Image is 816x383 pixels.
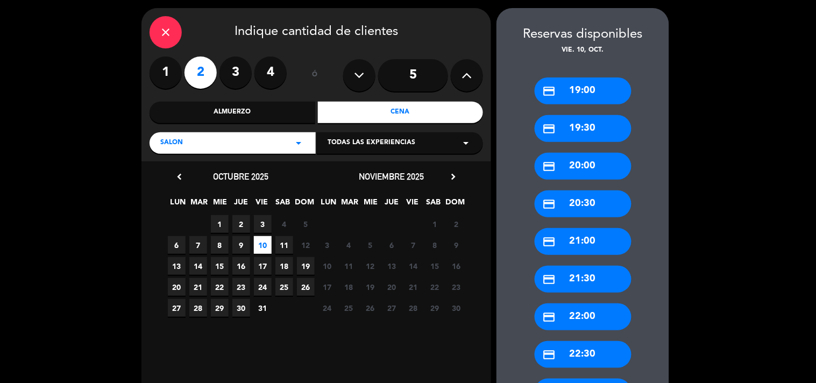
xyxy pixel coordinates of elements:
span: 31 [254,299,272,317]
span: 1 [211,215,229,233]
span: 22 [211,278,229,296]
span: 23 [232,278,250,296]
span: 4 [340,236,358,254]
span: Todas las experiencias [328,138,415,148]
span: 7 [405,236,422,254]
span: 12 [297,236,315,254]
div: Almuerzo [150,102,315,123]
i: credit_card [543,235,556,249]
span: 8 [211,236,229,254]
i: credit_card [543,160,556,173]
span: LUN [169,196,187,214]
span: 20 [168,278,186,296]
span: 21 [189,278,207,296]
div: 21:30 [535,266,631,293]
span: 21 [405,278,422,296]
i: credit_card [543,310,556,324]
span: 18 [275,257,293,275]
span: SAB [425,196,443,214]
span: 14 [405,257,422,275]
span: 13 [168,257,186,275]
span: 17 [318,278,336,296]
span: VIE [253,196,271,214]
span: 20 [383,278,401,296]
i: chevron_left [174,171,185,182]
span: JUE [383,196,401,214]
span: 13 [383,257,401,275]
span: 2 [232,215,250,233]
span: 3 [254,215,272,233]
span: 11 [275,236,293,254]
span: JUE [232,196,250,214]
span: MIE [362,196,380,214]
span: 28 [189,299,207,317]
span: 16 [448,257,465,275]
span: 25 [275,278,293,296]
span: 16 [232,257,250,275]
span: 11 [340,257,358,275]
span: 22 [426,278,444,296]
div: vie. 10, oct. [496,45,669,56]
i: credit_card [543,273,556,286]
span: DOM [446,196,464,214]
span: 5 [297,215,315,233]
i: credit_card [543,348,556,361]
span: 26 [361,299,379,317]
span: 3 [318,236,336,254]
span: 6 [383,236,401,254]
span: 23 [448,278,465,296]
span: DOM [295,196,313,214]
div: Cena [318,102,484,123]
span: 19 [297,257,315,275]
label: 4 [254,56,287,89]
label: 3 [219,56,252,89]
span: 7 [189,236,207,254]
span: 25 [340,299,358,317]
div: 19:30 [535,115,631,142]
div: ó [297,56,332,94]
span: SALON [160,138,183,148]
span: 10 [254,236,272,254]
span: SAB [274,196,292,214]
i: chevron_right [448,171,459,182]
span: 30 [232,299,250,317]
span: 29 [211,299,229,317]
span: 28 [405,299,422,317]
span: 18 [340,278,358,296]
span: 29 [426,299,444,317]
span: 5 [361,236,379,254]
i: credit_card [543,122,556,136]
div: 22:00 [535,303,631,330]
label: 2 [185,56,217,89]
span: LUN [320,196,338,214]
i: credit_card [543,84,556,98]
span: 27 [168,299,186,317]
span: 9 [232,236,250,254]
span: 27 [383,299,401,317]
span: 17 [254,257,272,275]
span: 12 [361,257,379,275]
span: 4 [275,215,293,233]
span: octubre 2025 [214,171,269,182]
i: credit_card [543,197,556,211]
span: 24 [254,278,272,296]
div: Reservas disponibles [496,24,669,45]
span: 6 [168,236,186,254]
span: 14 [189,257,207,275]
span: 15 [211,257,229,275]
i: close [159,26,172,39]
span: MAR [190,196,208,214]
span: 24 [318,299,336,317]
i: arrow_drop_down [292,137,305,150]
span: 30 [448,299,465,317]
div: 19:00 [535,77,631,104]
span: VIE [404,196,422,214]
span: 19 [361,278,379,296]
span: 1 [426,215,444,233]
label: 1 [150,56,182,89]
span: MAR [341,196,359,214]
div: Indique cantidad de clientes [150,16,483,48]
span: 9 [448,236,465,254]
span: 8 [426,236,444,254]
div: 21:00 [535,228,631,255]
